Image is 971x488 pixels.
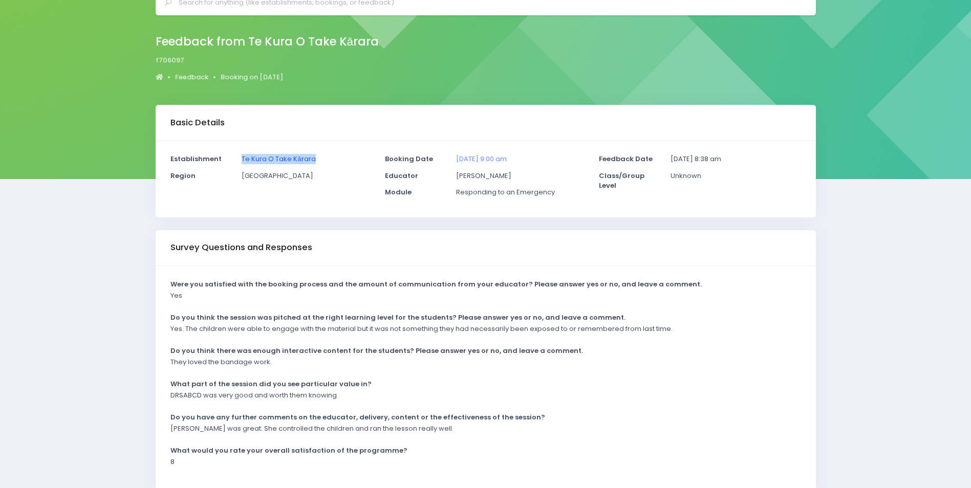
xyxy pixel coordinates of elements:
strong: Feedback Date [599,154,653,164]
strong: Module [385,187,412,197]
h3: Basic Details [170,118,225,128]
h2: Feedback from Te Kura O Take Kārara [156,35,379,49]
strong: Booking Date [385,154,433,164]
div: [GEOGRAPHIC_DATA] [235,171,378,188]
strong: Do you have any further comments on the educator, delivery, content or the effectiveness of the s... [170,412,545,422]
strong: Were you satisfied with the booking process and the amount of communication from your educator? P... [170,279,702,289]
p: 8 [170,457,175,467]
p: [PERSON_NAME] was great. She controlled the children and ran the lesson really well. [170,424,454,434]
span: f706097 [156,55,184,65]
p: Responding to an Emergency [456,187,586,197]
strong: What would you rate your overall satisfaction of the programme? [170,446,407,455]
p: They loved the bandage work. [170,357,272,367]
strong: Do you think there was enough interactive content for the students? Please answer yes or no, and ... [170,346,583,356]
p: Yes [170,291,182,301]
strong: Establishment [170,154,222,164]
p: [PERSON_NAME] [456,171,586,181]
a: [DATE] 9:00 am [456,154,507,164]
a: Booking on [DATE] [221,72,283,82]
a: Te Kura O Take Kārara [242,154,315,164]
p: Yes. The children were able to engage with the material but it was not something they had necessa... [170,324,673,334]
strong: Do you think the session was pitched at the right learning level for the students? Please answer ... [170,313,625,322]
p: [DATE] 8:38 am [671,154,801,164]
h3: Survey Questions and Responses [170,242,312,253]
p: Unknown [671,171,801,181]
a: Feedback [175,72,208,82]
p: DRSABCD was very good and worth them knowing. [170,390,338,401]
strong: What part of the session did you see particular value in? [170,379,372,389]
strong: Region [170,171,196,181]
strong: Class/Group Level [599,171,644,191]
strong: Educator [385,171,418,181]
